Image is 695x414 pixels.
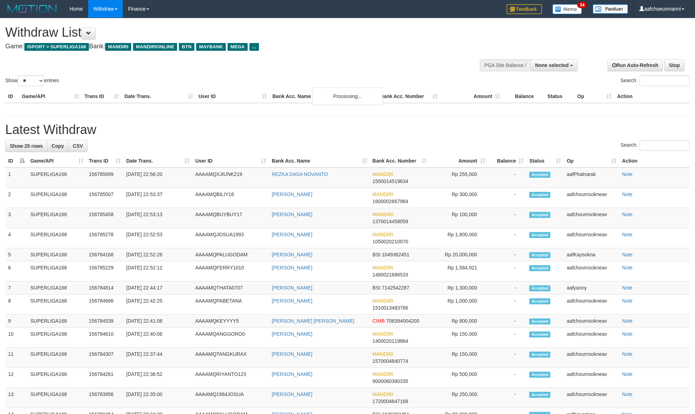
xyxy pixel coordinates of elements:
span: None selected [535,62,569,68]
span: MANDIRI [373,265,393,270]
td: 10 [5,328,28,348]
td: 156783956 [86,388,123,408]
th: Date Trans. [122,90,196,103]
td: 11 [5,348,28,368]
a: [PERSON_NAME] [272,252,312,257]
th: Balance: activate to sort column ascending [488,154,527,168]
span: Accepted [529,318,550,324]
td: aafchournsokneav [564,348,619,368]
img: MOTION_logo.png [5,4,59,14]
td: - [488,348,527,368]
td: 156785699 [86,168,123,188]
td: SUPERLIGA168 [28,294,86,315]
td: aafyanny [564,281,619,294]
button: None selected [531,59,578,71]
td: 8 [5,294,28,315]
td: AAAAMQANGGORO0 [192,328,269,348]
td: Rp 20,000,000 [429,248,488,261]
label: Show entries [5,75,59,86]
th: Action [619,154,690,168]
span: MANDIRIONLINE [133,43,177,51]
td: SUPERLIGA168 [28,348,86,368]
span: Copy 1049362451 to clipboard [382,252,409,257]
a: [PERSON_NAME] [272,212,312,217]
td: 9 [5,315,28,328]
a: Note [622,265,633,270]
span: MANDIRI [105,43,131,51]
label: Search: [621,140,690,151]
td: 1 [5,168,28,188]
span: MAYBANK [196,43,226,51]
div: Processing... [312,87,383,105]
td: AAAAMQFERRY1010 [192,261,269,281]
td: SUPERLIGA168 [28,328,86,348]
th: Op: activate to sort column ascending [564,154,619,168]
td: 156784307 [86,348,123,368]
a: Note [622,285,633,291]
td: 156784666 [86,294,123,315]
span: MANDIRI [373,191,393,197]
td: SUPERLIGA168 [28,208,86,228]
td: [DATE] 22:41:08 [123,315,193,328]
td: [DATE] 22:42:25 [123,294,193,315]
td: AAAAMQKEYYYY5 [192,315,269,328]
td: aafPhalnarak [564,168,619,188]
a: Note [622,391,633,397]
td: - [488,368,527,388]
select: Showentries [18,75,44,86]
td: - [488,188,527,208]
td: AAAAMQPABETANA [192,294,269,315]
span: BSI [373,252,381,257]
span: Copy 9000060380335 to clipboard [373,378,408,384]
td: SUPERLIGA168 [28,261,86,281]
td: 4 [5,228,28,248]
th: Amount [440,90,503,103]
td: SUPERLIGA168 [28,315,86,328]
td: AAAAMQRIYANTO123 [192,368,269,388]
td: AAAAMQXJIUNK219 [192,168,269,188]
th: Balance [503,90,544,103]
td: 3 [5,208,28,228]
td: [DATE] 22:56:20 [123,168,193,188]
span: Accepted [529,265,550,271]
td: 156785458 [86,208,123,228]
th: Bank Acc. Name: activate to sort column ascending [269,154,370,168]
a: [PERSON_NAME] [272,265,312,270]
span: MANDIRI [373,351,393,357]
td: AAAAMQPALUGODAM [192,248,269,261]
td: - [488,328,527,348]
td: - [488,248,527,261]
div: PGA Site Balance / [480,59,531,71]
td: aafchournsokneav [564,315,619,328]
td: - [488,315,527,328]
h1: Withdraw List [5,25,456,39]
td: 156785507 [86,188,123,208]
h4: Game: Bank: [5,43,456,50]
td: [DATE] 22:44:17 [123,281,193,294]
td: Rp 250,000 [429,388,488,408]
a: [PERSON_NAME] [272,391,312,397]
span: Accepted [529,192,550,198]
span: MANDIRI [373,391,393,397]
span: Accepted [529,352,550,358]
a: Note [622,191,633,197]
a: [PERSON_NAME] [272,351,312,357]
td: AAAAMQ1984JOSUA [192,388,269,408]
td: aafchournsokneav [564,368,619,388]
span: ... [249,43,259,51]
a: [PERSON_NAME] [272,191,312,197]
span: MANDIRI [373,298,393,304]
span: Copy 1510013483786 to clipboard [373,305,408,311]
td: 2 [5,188,28,208]
td: AAAAMQBUYBUY17 [192,208,269,228]
td: 5 [5,248,28,261]
img: panduan.png [593,4,628,14]
span: CIMB [373,318,385,324]
td: 156784814 [86,281,123,294]
span: Copy [52,143,64,149]
td: aafchournsokneav [564,228,619,248]
span: BTN [179,43,194,51]
td: [DATE] 22:36:52 [123,368,193,388]
a: Note [622,318,633,324]
span: Copy 708394004200 to clipboard [386,318,419,324]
